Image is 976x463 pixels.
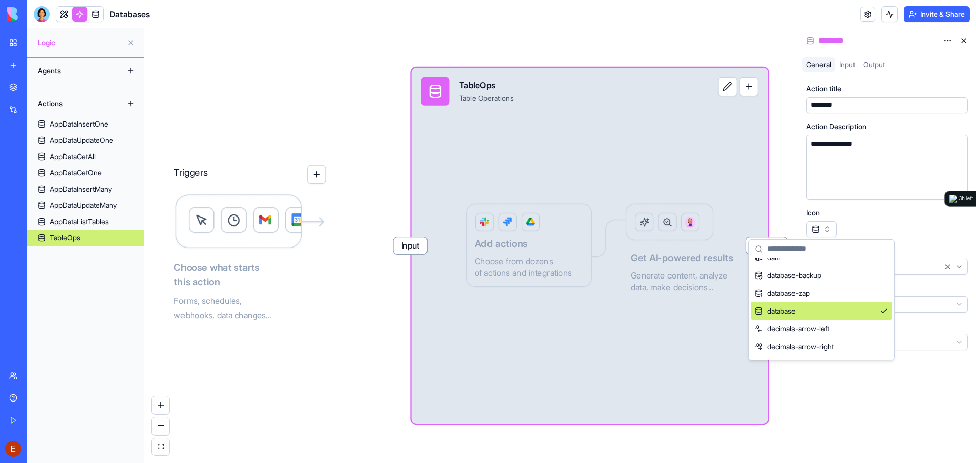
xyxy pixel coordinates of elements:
[50,151,96,162] div: AppDataGetAll
[5,441,21,457] img: ACg8ocKFnJdMgNeqYT7_RCcLMN4YxrlIs1LBNMQb0qm9Kx_HdWhjfg=s96-c
[806,208,820,218] label: Icon
[50,135,113,145] div: AppDataUpdateOne
[746,237,787,254] span: Output
[751,320,892,337] div: decimals-arrow-left
[27,230,144,246] a: TableOps
[33,96,114,112] div: Actions
[152,396,169,414] button: zoom in
[412,68,768,424] div: InputTableOpsTable OperationsOutputLogicAdd actionsChoose from dozensof actions and integrationsG...
[38,38,123,48] span: Logic
[27,132,144,148] a: AppDataUpdateOne
[174,194,326,251] img: Logic
[751,337,892,355] div: decimals-arrow-right
[174,165,208,184] p: Triggers
[806,60,831,69] span: General
[394,237,427,254] span: Input
[152,417,169,435] button: zoom out
[751,284,892,302] div: database-zap
[27,213,144,230] a: AppDataListTables
[751,355,892,373] div: delete
[751,266,892,284] div: database-backup
[751,302,892,320] div: database
[863,60,885,69] span: Output
[839,60,855,69] span: Input
[174,127,326,322] div: TriggersLogicChoose what startsthis actionForms, schedules,webhooks, data changes...
[806,84,841,94] label: Action title
[33,63,114,79] div: Agents
[27,148,144,165] a: AppDataGetAll
[152,438,169,455] button: fit view
[50,217,109,227] div: AppDataListTables
[174,296,271,320] span: Forms, schedules, webhooks, data changes...
[459,79,513,91] div: TableOps
[806,121,866,132] label: Action Description
[50,184,112,194] div: AppDataInsertMany
[50,119,108,129] div: AppDataInsertOne
[27,116,144,132] a: AppDataInsertOne
[27,165,144,181] a: AppDataGetOne
[904,6,970,22] button: Invite & Share
[110,8,150,20] span: Databases
[50,168,102,178] div: AppDataGetOne
[949,195,957,203] img: logo
[174,260,326,289] span: Choose what starts this action
[749,258,894,360] div: Suggestions
[50,233,80,243] div: TableOps
[27,197,144,213] a: AppDataUpdateMany
[959,195,973,203] div: 3h left
[7,7,70,21] img: logo
[50,200,117,210] div: AppDataUpdateMany
[27,181,144,197] a: AppDataInsertMany
[459,94,513,103] div: Table Operations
